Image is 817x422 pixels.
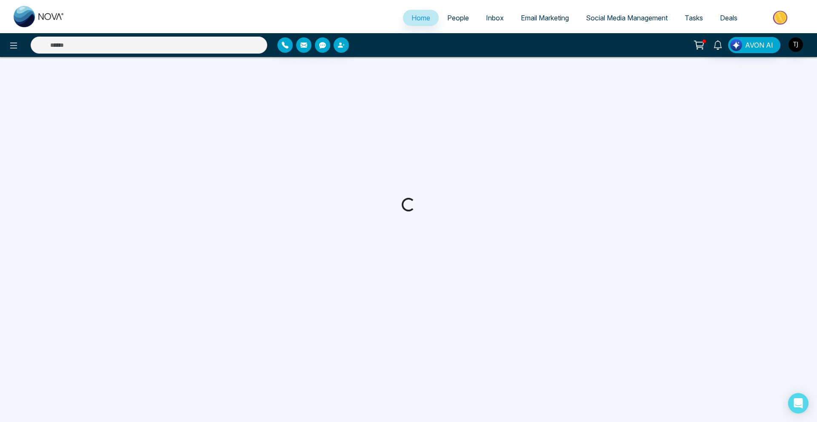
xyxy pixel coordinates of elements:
[586,14,668,22] span: Social Media Management
[411,14,430,22] span: Home
[720,14,737,22] span: Deals
[711,10,746,26] a: Deals
[685,14,703,22] span: Tasks
[439,10,477,26] a: People
[788,37,803,52] img: User Avatar
[512,10,577,26] a: Email Marketing
[728,37,780,53] button: AVON AI
[477,10,512,26] a: Inbox
[486,14,504,22] span: Inbox
[403,10,439,26] a: Home
[577,10,676,26] a: Social Media Management
[750,8,812,27] img: Market-place.gif
[14,6,65,27] img: Nova CRM Logo
[676,10,711,26] a: Tasks
[788,393,808,413] div: Open Intercom Messenger
[730,39,742,51] img: Lead Flow
[521,14,569,22] span: Email Marketing
[745,40,773,50] span: AVON AI
[447,14,469,22] span: People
